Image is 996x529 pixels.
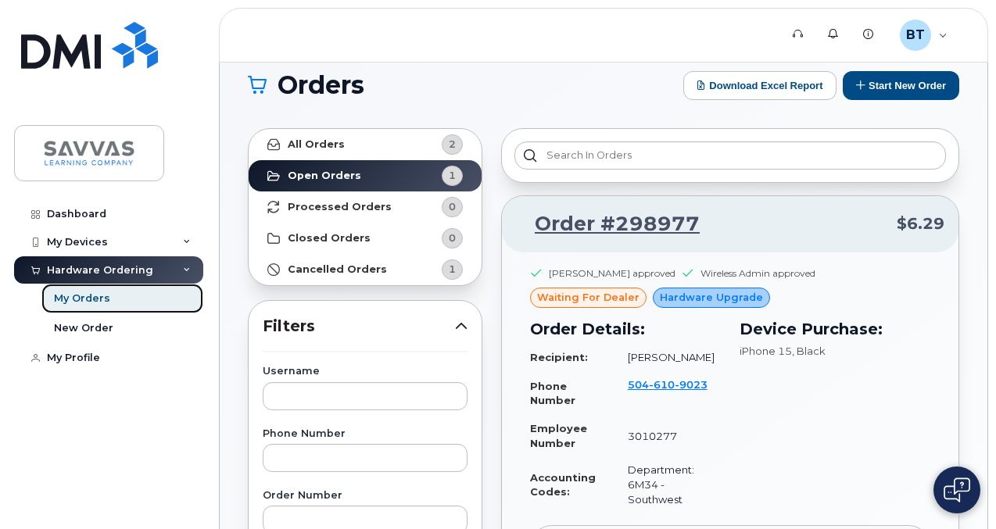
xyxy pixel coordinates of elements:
[249,191,482,223] a: Processed Orders0
[530,471,596,499] strong: Accounting Codes:
[628,378,708,406] a: 5046109023
[249,223,482,254] a: Closed Orders0
[514,141,946,170] input: Search in orders
[288,170,361,182] strong: Open Orders
[889,20,958,51] div: Blaine Turner
[249,254,482,285] a: Cancelled Orders1
[906,26,925,45] span: BT
[449,168,456,183] span: 1
[614,344,721,371] td: [PERSON_NAME]
[537,290,640,305] span: waiting for dealer
[288,201,392,213] strong: Processed Orders
[249,129,482,160] a: All Orders2
[449,231,456,245] span: 0
[614,456,721,513] td: Department: 6M34 - Southwest
[700,266,815,280] div: Wireless Admin approved
[530,351,588,363] strong: Recipient:
[792,345,826,357] span: , Black
[628,378,708,391] span: 504
[530,422,587,449] strong: Employee Number
[660,290,763,305] span: Hardware Upgrade
[278,73,364,97] span: Orders
[530,317,721,341] h3: Order Details:
[516,210,700,238] a: Order #298977
[288,263,387,276] strong: Cancelled Orders
[263,429,468,439] label: Phone Number
[288,138,345,151] strong: All Orders
[897,213,944,235] span: $6.29
[449,199,456,214] span: 0
[843,71,959,100] button: Start New Order
[649,378,675,391] span: 610
[683,71,837,100] button: Download Excel Report
[263,315,455,338] span: Filters
[288,232,371,245] strong: Closed Orders
[675,378,708,391] span: 9023
[530,380,575,407] strong: Phone Number
[740,345,792,357] span: iPhone 15
[263,491,468,501] label: Order Number
[549,266,675,280] div: [PERSON_NAME] approved
[449,137,456,152] span: 2
[944,477,970,502] img: Open chat
[249,160,482,191] a: Open Orders1
[740,317,930,341] h3: Device Purchase:
[263,366,468,377] label: Username
[614,415,721,456] td: 3010277
[449,262,456,277] span: 1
